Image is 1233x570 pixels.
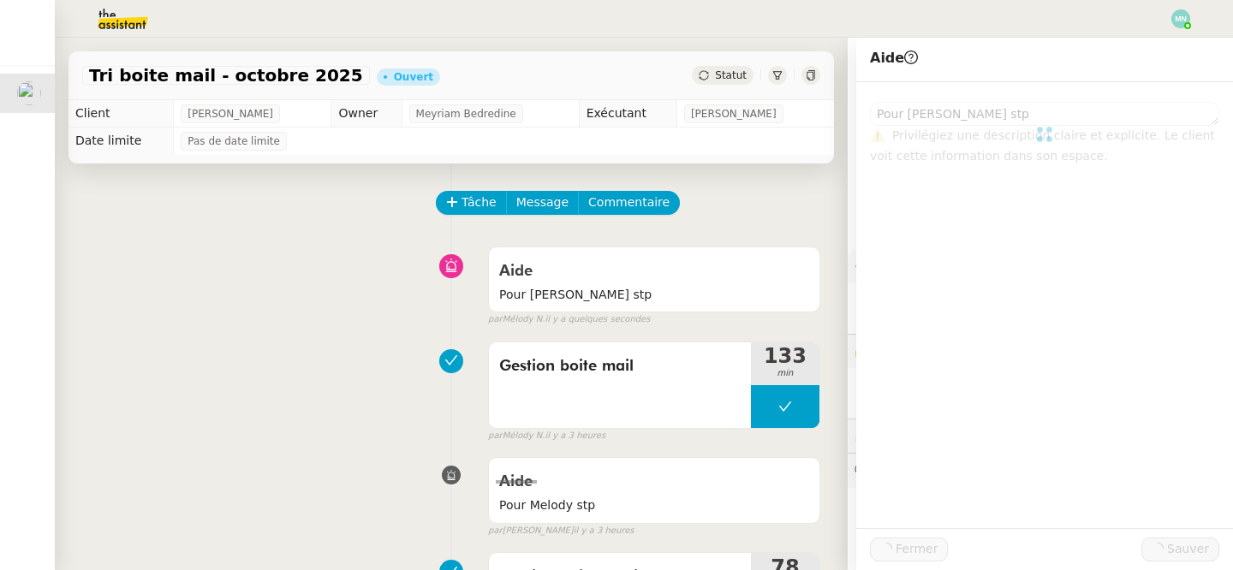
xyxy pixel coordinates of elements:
[188,133,280,150] span: Pas de date limite
[751,346,819,366] span: 133
[436,191,507,215] button: Tâche
[462,193,497,212] span: Tâche
[1141,537,1219,561] button: Sauver
[574,524,634,538] span: il y a 3 heures
[691,105,777,122] span: [PERSON_NAME]
[855,463,995,477] span: 💬
[545,429,605,443] span: il y a 3 heures
[1171,9,1190,28] img: svg
[499,496,809,515] span: Pour Melody stp
[870,50,918,66] span: Aide
[488,312,503,327] span: par
[855,257,944,276] span: ⚙️
[848,250,1233,283] div: ⚙️Procédures
[499,474,533,490] span: Aide
[499,353,741,379] span: Gestion boite mail
[855,341,966,361] span: 🔐
[870,537,948,561] button: Fermer
[579,100,676,128] td: Exécutant
[715,69,747,81] span: Statut
[89,67,363,84] span: Tri boite mail - octobre 2025
[848,335,1233,368] div: 🔐Données client
[516,193,569,212] span: Message
[848,454,1233,487] div: 💬Commentaires 8
[488,429,605,443] small: Mélody N.
[751,366,819,381] span: min
[394,72,433,82] div: Ouvert
[188,105,273,122] span: [PERSON_NAME]
[578,191,680,215] button: Commentaire
[499,285,809,305] span: Pour [PERSON_NAME] stp
[506,191,579,215] button: Message
[499,264,533,279] span: Aide
[68,128,174,155] td: Date limite
[855,429,986,442] span: ⏲️
[848,419,1233,453] div: ⏲️Tâches 312:05
[331,100,402,128] td: Owner
[588,193,670,212] span: Commentaire
[488,312,650,327] small: Mélody N.
[416,105,516,122] span: Meyriam Bedredine
[68,100,174,128] td: Client
[488,429,503,443] span: par
[488,524,634,538] small: [PERSON_NAME]
[545,312,650,327] span: il y a quelques secondes
[488,524,503,538] span: par
[17,81,41,105] img: users%2F9mvJqJUvllffspLsQzytnd0Nt4c2%2Favatar%2F82da88e3-d90d-4e39-b37d-dcb7941179ae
